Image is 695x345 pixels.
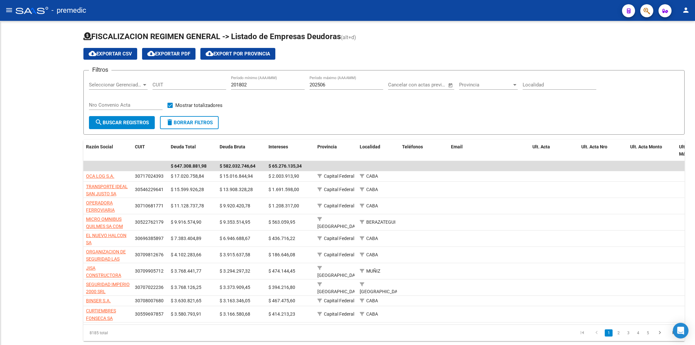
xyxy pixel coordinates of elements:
[135,252,164,257] span: 30709812676
[530,140,579,161] datatable-header-cell: Ult. Acta
[220,298,250,303] span: $ 3.163.346,05
[220,252,250,257] span: $ 3.915.637,58
[86,282,130,294] span: SEGURIDAD IMPERIO 2000 SRL
[220,268,250,274] span: $ 3.294.297,32
[317,144,337,149] span: Provincia
[86,298,111,303] span: BINSER S.A.
[220,163,255,169] span: $ 582.032.746,64
[171,219,201,225] span: $ 9.916.574,90
[220,144,245,149] span: Deuda Bruta
[83,140,132,161] datatable-header-cell: Razón Social
[630,144,662,149] span: Ult. Acta Monto
[217,140,266,161] datatable-header-cell: Deuda Bruta
[268,285,295,290] span: $ 394.216,80
[643,327,653,338] li: page 5
[86,233,126,246] span: EL NUEVO HALCON SA
[147,51,190,57] span: Exportar PDF
[83,48,137,60] button: Exportar CSV
[147,50,155,57] mat-icon: cloud_download
[615,329,622,337] a: 2
[633,327,643,338] li: page 4
[673,323,688,338] div: Open Intercom Messenger
[324,298,354,303] span: Capital Federal
[579,140,628,161] datatable-header-cell: Ult. Acta Nro
[624,329,632,337] a: 3
[266,140,315,161] datatable-header-cell: Intereses
[220,173,253,179] span: $ 15.016.844,94
[268,236,295,241] span: $ 436.716,22
[171,285,201,290] span: $ 3.768.126,25
[447,82,454,89] button: Open calendar
[315,140,357,161] datatable-header-cell: Provincia
[220,285,250,290] span: $ 3.373.909,45
[5,6,13,14] mat-icon: menu
[324,311,354,317] span: Capital Federal
[324,187,354,192] span: Capital Federal
[268,219,295,225] span: $ 563.059,95
[135,203,164,208] span: 30710681771
[171,173,204,179] span: $ 17.020.758,84
[366,219,396,225] span: BERAZATEGUI
[366,268,380,274] span: MUÑIZ
[86,308,116,321] span: CURTIEMBRES FONSECA SA
[324,173,354,179] span: Capital Federal
[86,200,117,228] span: OPERADORA FERROVIARIA SOCIEDAD DEL ESTADO
[135,236,164,241] span: 30696385897
[366,203,378,208] span: CABA
[135,285,164,290] span: 30707022236
[171,187,204,192] span: $ 15.599.926,28
[86,217,123,237] span: MICRO OMNIBUS QUILMES SA COM IND Y FINANC
[171,203,204,208] span: $ 11.128.737,78
[644,329,652,337] a: 5
[604,327,614,338] li: page 1
[341,34,356,40] span: (alt+d)
[268,298,295,303] span: $ 467.475,60
[171,144,196,149] span: Deuda Total
[317,273,361,278] span: [GEOGRAPHIC_DATA]
[357,140,399,161] datatable-header-cell: Localidad
[634,329,642,337] a: 4
[581,144,607,149] span: Ult. Acta Nro
[402,144,423,149] span: Teléfonos
[171,163,207,169] span: $ 647.308.881,98
[171,236,201,241] span: $ 7.383.404,89
[366,311,378,317] span: CABA
[360,144,380,149] span: Localidad
[628,140,676,161] datatable-header-cell: Ult. Acta Monto
[366,236,378,241] span: CABA
[268,311,295,317] span: $ 414.213,23
[324,203,354,208] span: Capital Federal
[83,32,341,41] span: FISCALIZACION REGIMEN GENERAL -> Listado de Empresas Deudoras
[160,116,219,129] button: Borrar Filtros
[171,311,201,317] span: $ 3.580.793,91
[366,187,378,192] span: CABA
[459,82,512,88] span: Provincia
[95,118,103,126] mat-icon: search
[220,311,250,317] span: $ 3.166.580,68
[142,48,195,60] button: Exportar PDF
[86,144,113,149] span: Razón Social
[171,268,201,274] span: $ 3.768.441,77
[86,249,126,269] span: ORGANIZACION DE SEGURIDAD LAS MARIAS S.A.
[171,298,201,303] span: $ 3.630.821,65
[268,187,299,192] span: $ 1.691.598,00
[268,163,302,169] span: $ 65.276.135,34
[654,329,666,337] a: go to next page
[366,252,378,257] span: CABA
[366,298,378,303] span: CABA
[317,289,361,294] span: [GEOGRAPHIC_DATA]
[366,173,378,179] span: CABA
[132,140,168,161] datatable-header-cell: CUIT
[623,327,633,338] li: page 3
[590,329,603,337] a: go to previous page
[135,144,145,149] span: CUIT
[86,184,128,197] span: TRANSPORTE IDEAL SAN JUSTO SA
[51,3,86,18] span: - premedic
[220,203,250,208] span: $ 9.920.420,78
[668,329,680,337] a: go to last page
[200,48,275,60] button: Export por Provincia
[268,268,295,274] span: $ 474.144,45
[268,203,299,208] span: $ 1.208.317,00
[532,144,550,149] span: Ult. Acta
[168,140,217,161] datatable-header-cell: Deuda Total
